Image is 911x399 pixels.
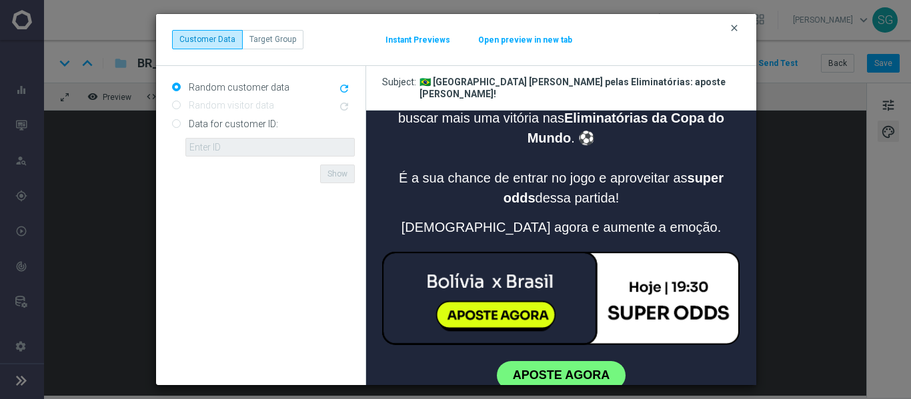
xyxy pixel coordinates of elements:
[242,30,303,49] button: Target Group
[185,138,355,157] input: Enter ID
[729,23,740,33] i: clear
[419,76,746,100] div: 🇧🇷 [GEOGRAPHIC_DATA] [PERSON_NAME] pelas Eliminatórias: aposte [PERSON_NAME]!
[147,258,243,271] span: APOSTE AGORA
[185,118,278,130] label: Data for customer ID:
[185,81,289,93] label: Random customer data
[185,99,274,111] label: Random visitor data
[16,107,374,127] p: [DEMOGRAPHIC_DATA] agora e aumente a emoção.
[382,76,419,100] span: Subject:
[338,83,350,95] i: refresh
[478,35,573,45] button: Open preview in new tab
[728,22,744,34] button: clear
[172,30,303,49] div: ...
[137,60,357,95] strong: super odds
[337,81,355,97] button: refresh
[131,259,259,270] a: APOSTE AGORA
[172,30,243,49] button: Customer Data
[320,165,355,183] button: Show
[385,35,451,45] button: Instant Previews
